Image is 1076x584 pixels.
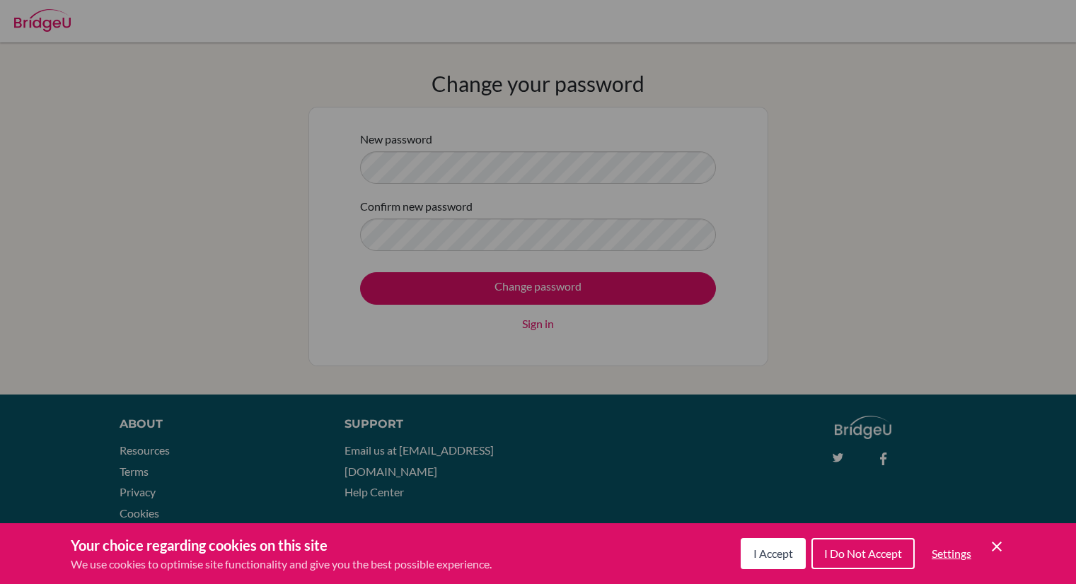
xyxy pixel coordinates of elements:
button: I Do Not Accept [811,538,915,569]
button: Save and close [988,538,1005,555]
span: I Accept [753,547,793,560]
span: I Do Not Accept [824,547,902,560]
h3: Your choice regarding cookies on this site [71,535,492,556]
button: I Accept [741,538,806,569]
button: Settings [920,539,983,568]
span: Settings [932,547,971,560]
p: We use cookies to optimise site functionality and give you the best possible experience. [71,556,492,573]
